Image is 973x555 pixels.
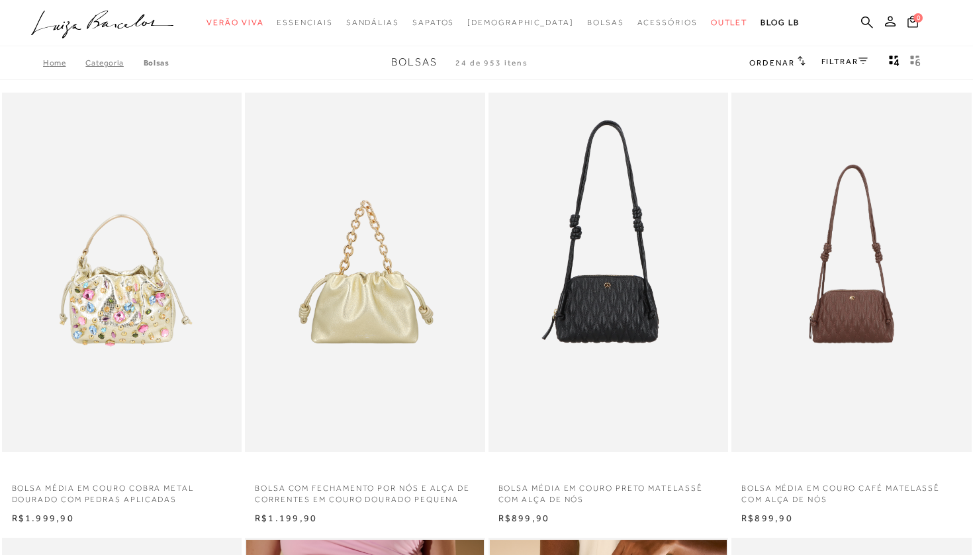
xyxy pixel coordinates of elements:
a: BOLSA MÉDIA EM COURO CAFÉ MATELASSÊ COM ALÇA DE NÓS BOLSA MÉDIA EM COURO CAFÉ MATELASSÊ COM ALÇA ... [733,95,970,450]
a: categoryNavScreenReaderText [587,11,624,35]
a: categoryNavScreenReaderText [637,11,698,35]
span: R$1.999,90 [12,513,74,523]
img: BOLSA MÉDIA EM COURO PRETO MATELASSÊ COM ALÇA DE NÓS [490,95,727,450]
a: Bolsas [144,58,169,67]
button: 0 [903,15,922,32]
button: gridText6Desc [906,54,925,71]
a: FILTRAR [821,57,868,66]
a: categoryNavScreenReaderText [711,11,748,35]
span: Sandálias [346,18,399,27]
img: BOLSA COM FECHAMENTO POR NÓS E ALÇA DE CORRENTES EM COURO DOURADO PEQUENA [246,95,484,450]
a: Home [43,58,85,67]
span: R$899,90 [498,513,550,523]
span: R$1.199,90 [255,513,317,523]
a: BOLSA COM FECHAMENTO POR NÓS E ALÇA DE CORRENTES EM COURO DOURADO PEQUENA BOLSA COM FECHAMENTO PO... [246,95,484,450]
a: BOLSA MÉDIA EM COURO COBRA METAL DOURADO COM PEDRAS APLICADAS BOLSA MÉDIA EM COURO COBRA METAL DO... [3,95,241,450]
a: Categoria [85,58,143,67]
span: 0 [913,13,923,22]
a: BOLSA MÉDIA EM COURO CAFÉ MATELASSÊ COM ALÇA DE NÓS [731,475,972,505]
a: BOLSA MÉDIA EM COURO COBRA METAL DOURADO COM PEDRAS APLICADAS [2,475,242,505]
a: BLOG LB [761,11,799,35]
a: categoryNavScreenReaderText [412,11,454,35]
span: Verão Viva [207,18,263,27]
a: BOLSA MÉDIA EM COURO PRETO MATELASSÊ COM ALÇA DE NÓS [488,475,729,505]
span: Bolsas [587,18,624,27]
span: 24 de 953 itens [455,58,528,67]
span: BLOG LB [761,18,799,27]
a: BOLSA MÉDIA EM COURO PRETO MATELASSÊ COM ALÇA DE NÓS BOLSA MÉDIA EM COURO PRETO MATELASSÊ COM ALÇ... [490,95,727,450]
a: categoryNavScreenReaderText [346,11,399,35]
a: categoryNavScreenReaderText [207,11,263,35]
span: R$899,90 [741,513,793,523]
a: BOLSA COM FECHAMENTO POR NÓS E ALÇA DE CORRENTES EM COURO DOURADO PEQUENA [245,475,485,505]
a: noSubCategoriesText [467,11,574,35]
span: Bolsas [391,56,438,68]
span: Essenciais [277,18,332,27]
span: Ordenar [749,58,794,67]
span: Acessórios [637,18,698,27]
button: Mostrar 4 produtos por linha [885,54,903,71]
span: [DEMOGRAPHIC_DATA] [467,18,574,27]
span: Sapatos [412,18,454,27]
a: categoryNavScreenReaderText [277,11,332,35]
img: BOLSA MÉDIA EM COURO CAFÉ MATELASSÊ COM ALÇA DE NÓS [733,95,970,450]
img: BOLSA MÉDIA EM COURO COBRA METAL DOURADO COM PEDRAS APLICADAS [3,95,241,450]
span: Outlet [711,18,748,27]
